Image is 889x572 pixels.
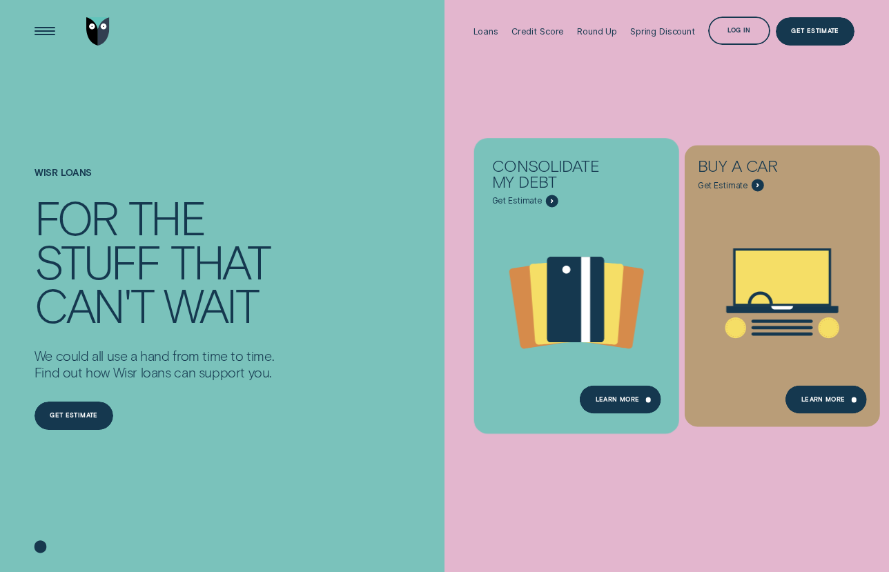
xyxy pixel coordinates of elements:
[35,402,114,430] a: Get estimate
[86,17,110,46] img: Wisr
[35,283,153,326] div: can't
[473,26,498,37] div: Loans
[35,195,274,326] h4: For the stuff that can't wait
[35,195,117,239] div: For
[164,283,258,326] div: wait
[580,386,661,414] a: Learn more
[35,347,274,381] p: We could all use a hand from time to time. Find out how Wisr loans can support you.
[685,146,880,419] a: Buy a car - Learn more
[698,180,749,190] span: Get Estimate
[492,195,543,206] span: Get Estimate
[479,146,674,419] a: Consolidate my debt - Learn more
[30,17,59,46] button: Open Menu
[492,159,617,195] div: Consolidate my debt
[785,386,867,414] a: Learn More
[128,195,206,239] div: the
[170,239,270,283] div: that
[511,26,564,37] div: Credit Score
[577,26,617,37] div: Round Up
[630,26,695,37] div: Spring Discount
[35,167,274,195] h1: Wisr loans
[708,17,770,45] button: Log in
[35,239,160,283] div: stuff
[776,17,855,46] a: Get Estimate
[698,159,823,179] div: Buy a car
